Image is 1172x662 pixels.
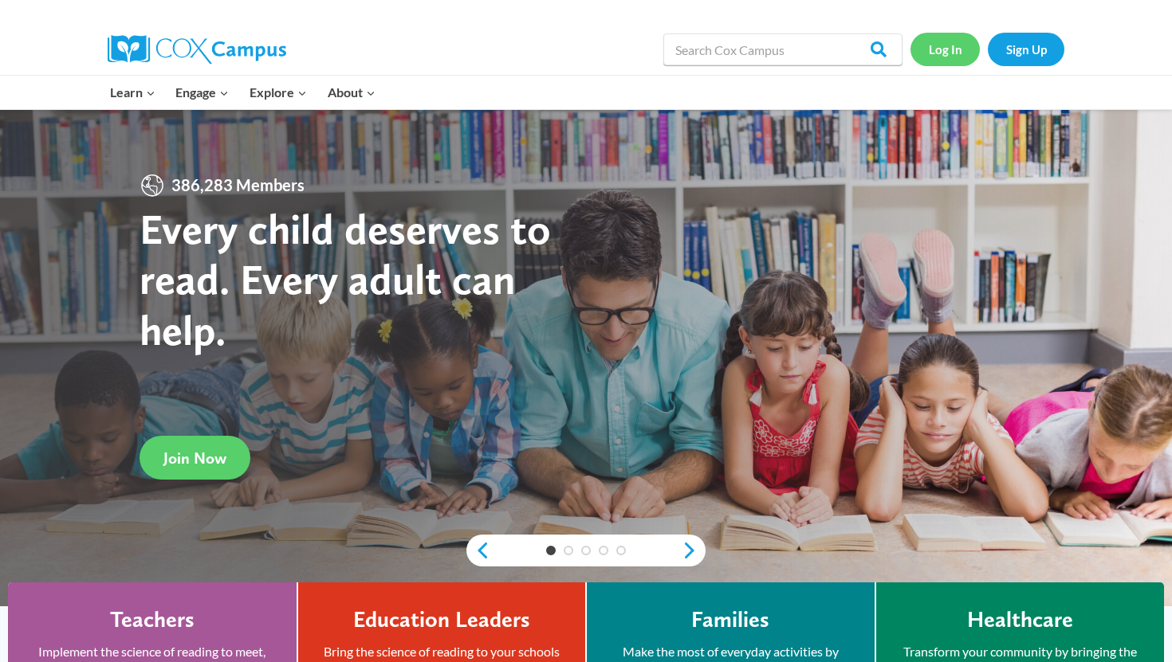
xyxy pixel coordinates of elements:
[317,76,386,109] button: Child menu of About
[466,541,490,560] a: previous
[140,436,250,480] a: Join Now
[967,606,1073,633] h4: Healthcare
[663,33,903,65] input: Search Cox Campus
[564,546,573,555] a: 2
[140,203,551,355] strong: Every child deserves to read. Every adult can help.
[165,173,311,198] span: 386,283 Members
[163,449,226,468] span: Join Now
[166,76,240,109] button: Child menu of Engage
[988,33,1064,65] a: Sign Up
[910,33,1064,65] nav: Secondary Navigation
[100,76,166,109] button: Child menu of Learn
[691,606,769,633] h4: Families
[682,541,706,560] a: next
[599,546,608,555] a: 4
[546,546,556,555] a: 1
[239,76,317,109] button: Child menu of Explore
[910,33,980,65] a: Log In
[110,606,195,633] h4: Teachers
[100,76,385,109] nav: Primary Navigation
[581,546,591,555] a: 3
[466,535,706,566] div: content slider buttons
[616,546,626,555] a: 5
[353,606,530,633] h4: Education Leaders
[108,35,286,64] img: Cox Campus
